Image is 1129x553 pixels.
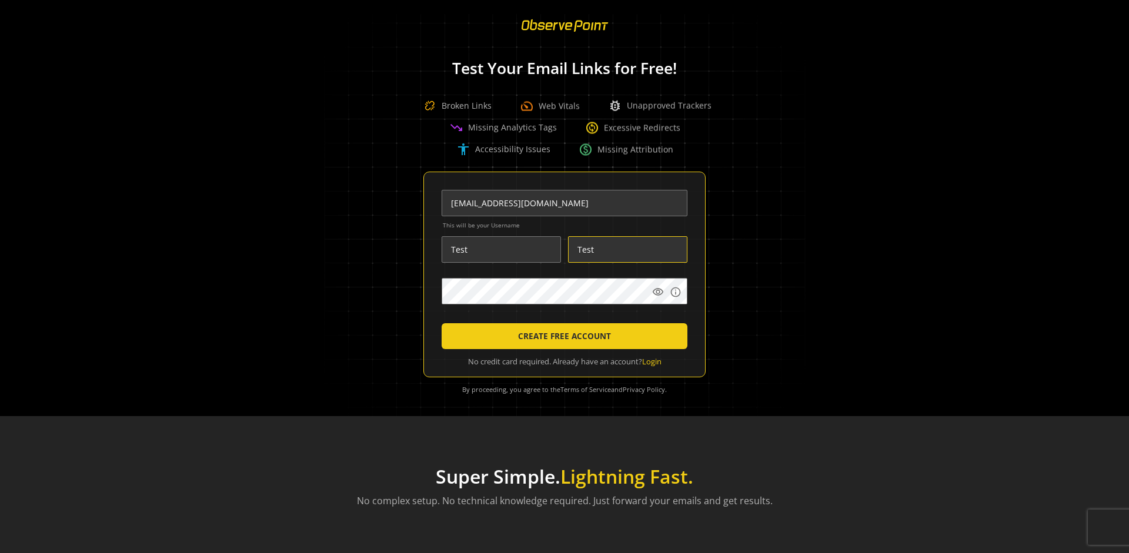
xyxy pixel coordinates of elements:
div: Excessive Redirects [585,120,680,135]
div: Web Vitals [520,99,580,113]
a: Privacy Policy [623,385,665,394]
p: No complex setup. No technical knowledge required. Just forward your emails and get results. [357,494,773,508]
div: Missing Analytics Tags [449,120,557,135]
div: Unapproved Trackers [608,99,712,113]
input: Email Address (name@work-email.com) * [442,190,687,216]
h1: Test Your Email Links for Free! [306,60,823,77]
span: speed [520,99,534,113]
span: CREATE FREE ACCOUNT [518,326,611,347]
h1: Super Simple. [357,465,773,488]
span: change_circle [585,120,599,135]
span: Lightning Fast. [560,464,693,489]
div: Broken Links [418,94,492,118]
div: Missing Attribution [579,142,673,156]
mat-icon: info [670,286,682,298]
div: Accessibility Issues [456,142,550,156]
input: Last Name * [568,236,687,263]
span: bug_report [608,99,622,113]
span: paid [579,142,593,156]
input: First Name * [442,236,561,263]
button: CREATE FREE ACCOUNT [442,323,687,349]
img: Broken Link [418,94,442,118]
span: trending_down [449,120,463,135]
span: accessibility [456,142,470,156]
div: No credit card required. Already have an account? [442,356,687,367]
span: This will be your Username [443,221,687,229]
a: ObservePoint Homepage [514,27,616,38]
div: By proceeding, you agree to the and . [438,377,691,402]
a: Terms of Service [560,385,611,394]
a: Login [642,356,662,367]
mat-icon: visibility [652,286,664,298]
